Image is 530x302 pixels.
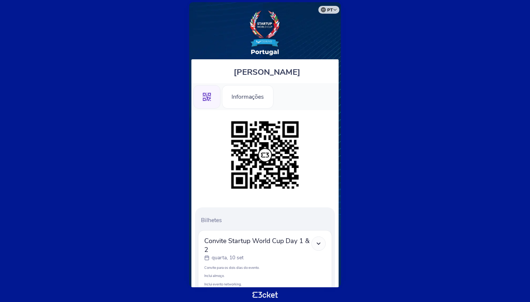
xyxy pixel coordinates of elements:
[201,216,332,224] p: Bilhetes
[222,85,273,109] div: Informações
[212,254,244,261] p: quarta, 10 set
[204,282,326,287] p: Inclui evento networking.
[204,273,326,278] p: Inclui almoço.
[227,117,303,193] img: dd6987b62e294232af3be6f92795f17d.png
[248,10,282,56] img: Startup World Cup Portugal
[204,265,326,270] p: Convite para os dois dias do evento.
[234,67,300,78] span: [PERSON_NAME]
[204,236,311,254] span: Convite Startup World Cup Day 1 & 2
[222,92,273,100] a: Informações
